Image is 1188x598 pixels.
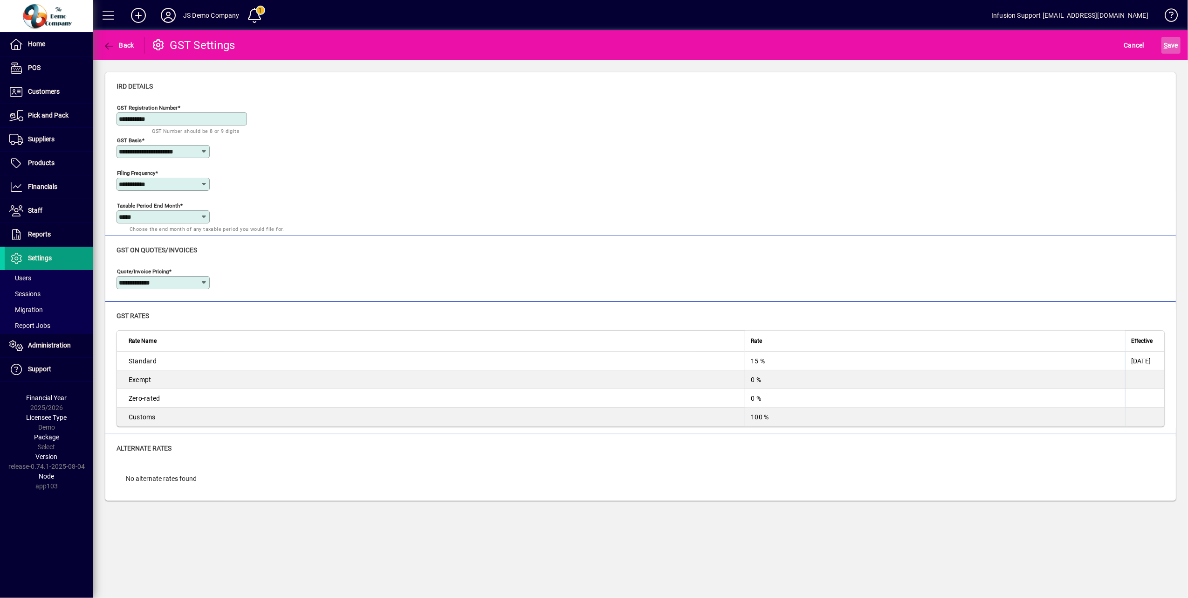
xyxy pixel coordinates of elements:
[117,170,155,176] mat-label: Filing frequency
[129,336,157,346] span: Rate Name
[129,375,739,384] div: Exempt
[5,223,93,246] a: Reports
[5,334,93,357] a: Administration
[129,394,739,403] div: Zero-rated
[1124,38,1145,53] span: Cancel
[39,473,55,480] span: Node
[9,274,31,282] span: Users
[1158,2,1176,32] a: Knowledge Base
[5,286,93,302] a: Sessions
[124,7,153,24] button: Add
[27,414,67,421] span: Licensee Type
[36,453,58,460] span: Version
[5,152,93,175] a: Products
[117,465,1165,493] div: No alternate rates found
[103,42,134,49] span: Back
[5,199,93,223] a: Staff
[153,7,183,24] button: Profile
[117,137,142,144] mat-label: GST Basis
[991,8,1148,23] div: Infusion Support [EMAIL_ADDRESS][DOMAIN_NAME]
[5,33,93,56] a: Home
[751,356,1119,366] div: 15 %
[5,80,93,104] a: Customers
[117,246,197,254] span: GST on quotes/invoices
[117,104,178,111] mat-label: GST Registration Number
[5,302,93,318] a: Migration
[5,56,93,80] a: POS
[183,8,240,23] div: JS Demo Company
[1161,37,1181,54] button: Save
[1122,37,1147,54] button: Cancel
[1131,336,1153,346] span: Effective
[27,394,67,402] span: Financial Year
[28,159,55,167] span: Products
[28,207,42,214] span: Staff
[5,270,93,286] a: Users
[117,312,149,320] span: GST rates
[28,230,51,238] span: Reports
[28,365,51,373] span: Support
[1131,357,1151,365] span: [DATE]
[9,290,41,298] span: Sessions
[117,268,169,275] mat-label: Quote/Invoice pricing
[129,412,739,422] div: Customs
[101,37,137,54] button: Back
[5,128,93,151] a: Suppliers
[117,83,153,90] span: IRD details
[5,358,93,381] a: Support
[9,306,43,313] span: Migration
[34,433,59,441] span: Package
[28,341,71,349] span: Administration
[28,254,52,262] span: Settings
[751,412,1119,422] div: 100 %
[130,223,284,234] mat-hint: Choose the end month of any taxable period you would file for.
[28,135,55,143] span: Suppliers
[28,183,57,190] span: Financials
[1164,38,1178,53] span: ave
[129,356,739,366] div: Standard
[151,38,235,53] div: GST Settings
[28,88,60,95] span: Customers
[1164,42,1167,49] span: S
[5,318,93,334] a: Report Jobs
[751,336,762,346] span: Rate
[9,322,50,329] span: Report Jobs
[117,202,180,209] mat-label: Taxable period end month
[751,394,1119,403] div: 0 %
[28,40,45,48] span: Home
[28,64,41,71] span: POS
[5,104,93,127] a: Pick and Pack
[93,37,144,54] app-page-header-button: Back
[152,125,240,136] mat-hint: GST Number should be 8 or 9 digits
[5,175,93,199] a: Financials
[751,375,1119,384] div: 0 %
[28,111,69,119] span: Pick and Pack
